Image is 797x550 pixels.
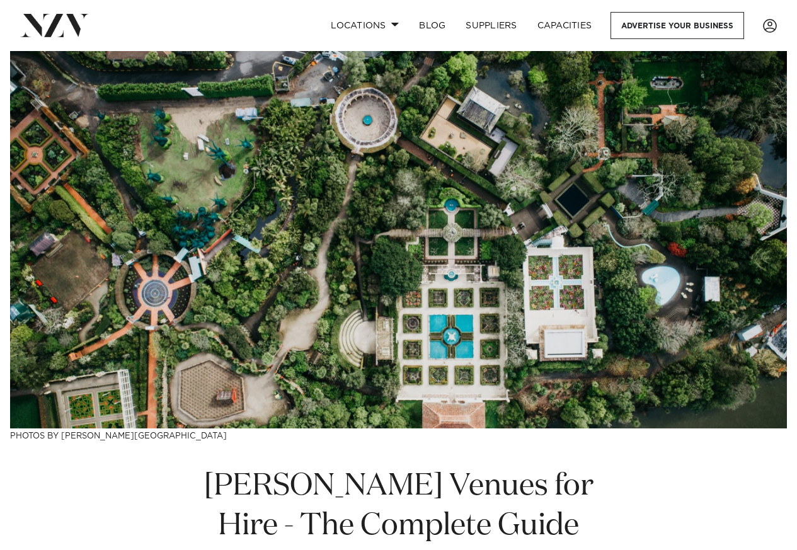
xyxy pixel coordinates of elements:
[321,12,409,39] a: Locations
[456,12,527,39] a: SUPPLIERS
[527,12,602,39] a: Capacities
[409,12,456,39] a: BLOG
[611,12,744,39] a: Advertise your business
[183,467,614,546] h1: [PERSON_NAME] Venues for Hire - The Complete Guide
[10,51,787,428] img: Hamilton Venues for Hire - The Complete Guide
[10,428,787,442] h3: Photos by [PERSON_NAME][GEOGRAPHIC_DATA]
[20,14,89,37] img: nzv-logo.png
